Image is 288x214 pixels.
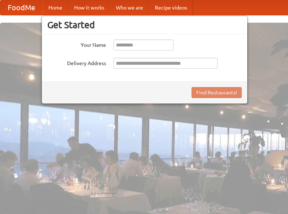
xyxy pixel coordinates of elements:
[47,19,242,30] h3: Get Started
[43,0,68,15] a: Home
[192,87,242,98] button: Find Restaurants!
[68,0,110,15] a: How it works
[0,0,43,15] a: FoodMe
[47,58,106,67] label: Delivery Address
[47,40,106,49] label: Your Name
[110,0,149,15] a: Who we are
[149,0,193,15] a: Recipe videos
